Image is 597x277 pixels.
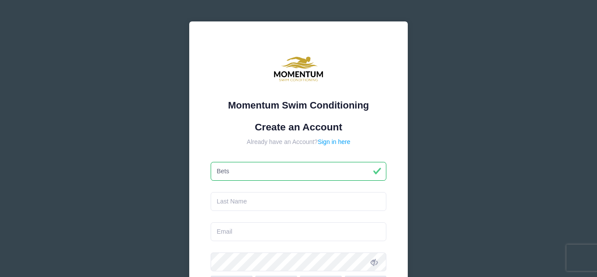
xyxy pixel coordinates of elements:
[318,138,351,145] a: Sign in here
[272,43,325,95] img: Momentum Swim Conditioning
[211,137,387,147] div: Already have an Account?
[211,121,387,133] h1: Create an Account
[211,162,387,181] input: First Name
[211,222,387,241] input: Email
[211,98,387,112] div: Momentum Swim Conditioning
[211,192,387,211] input: Last Name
